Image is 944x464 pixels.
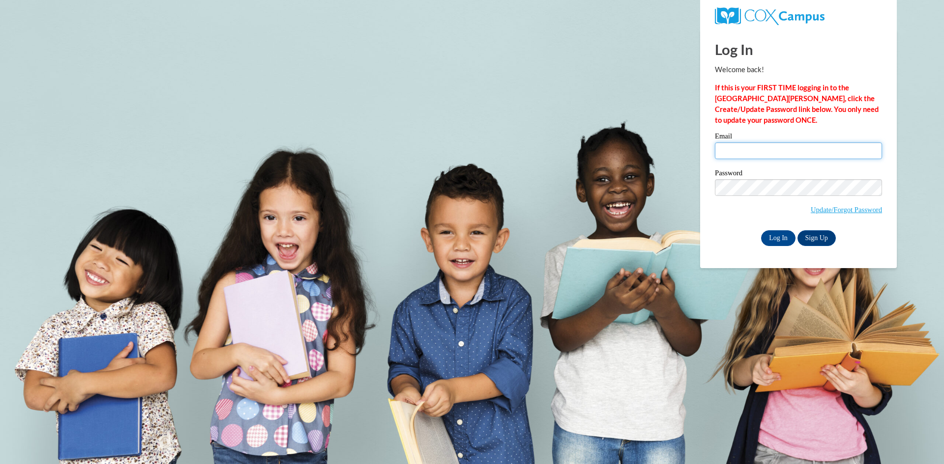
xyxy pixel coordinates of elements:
a: Update/Forgot Password [811,206,882,214]
label: Password [715,169,882,179]
input: Log In [761,230,796,246]
a: COX Campus [715,11,825,20]
h1: Log In [715,39,882,59]
p: Welcome back! [715,64,882,75]
a: Sign Up [797,230,836,246]
img: COX Campus [715,7,825,25]
label: Email [715,133,882,142]
strong: If this is your FIRST TIME logging in to the [GEOGRAPHIC_DATA][PERSON_NAME], click the Create/Upd... [715,83,879,124]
